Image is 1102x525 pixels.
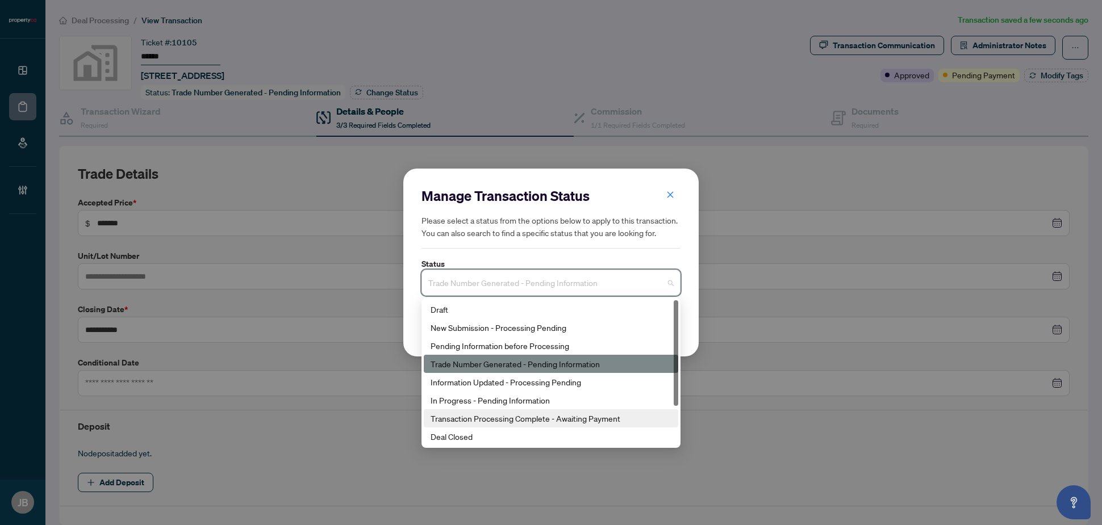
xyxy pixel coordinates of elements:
div: New Submission - Processing Pending [431,321,671,334]
div: In Progress - Pending Information [431,394,671,406]
div: Transaction Processing Complete - Awaiting Payment [431,412,671,425]
button: Open asap [1057,485,1091,519]
div: Pending Information before Processing [424,337,678,355]
span: Trade Number Generated - Pending Information [428,272,674,293]
div: Transaction Processing Complete - Awaiting Payment [424,409,678,427]
div: Deal Closed [431,430,671,443]
div: Trade Number Generated - Pending Information [431,358,671,370]
div: Pending Information before Processing [431,339,671,352]
div: Information Updated - Processing Pending [424,373,678,391]
label: Status [421,258,681,270]
div: Draft [424,300,678,318]
div: Trade Number Generated - Pending Information [424,355,678,373]
div: Draft [431,303,671,316]
span: close [666,191,674,199]
h5: Please select a status from the options below to apply to this transaction. You can also search t... [421,214,681,239]
div: New Submission - Processing Pending [424,318,678,337]
div: Information Updated - Processing Pending [431,376,671,388]
h2: Manage Transaction Status [421,187,681,205]
div: In Progress - Pending Information [424,391,678,409]
div: Deal Closed [424,427,678,446]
